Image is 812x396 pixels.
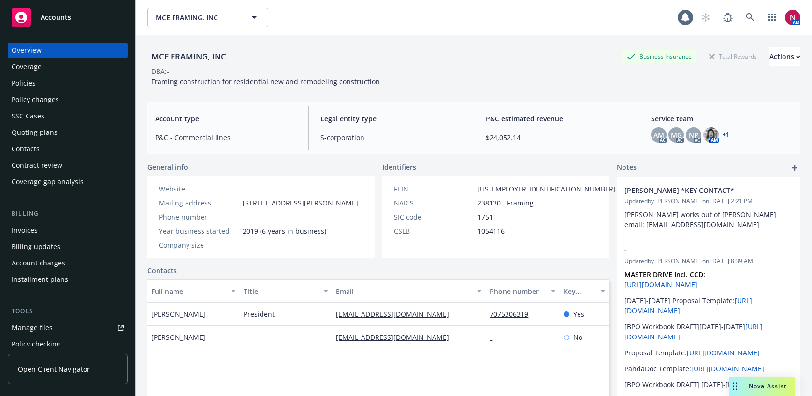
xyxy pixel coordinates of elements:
[624,322,793,342] p: [BPO Workbook DRAFT][DATE]-[DATE]
[8,307,128,316] div: Tools
[12,108,44,124] div: SSC Cases
[763,8,782,27] a: Switch app
[240,279,332,303] button: Title
[243,226,326,236] span: 2019 (6 years in business)
[696,8,715,27] a: Start snowing
[624,210,778,229] span: [PERSON_NAME] works out of [PERSON_NAME] email: [EMAIL_ADDRESS][DOMAIN_NAME]
[8,255,128,271] a: Account charges
[147,265,177,276] a: Contacts
[704,50,762,62] div: Total Rewards
[244,286,318,296] div: Title
[486,279,560,303] button: Phone number
[147,162,188,172] span: General info
[8,4,128,31] a: Accounts
[478,184,616,194] span: [US_EMPLOYER_IDENTIFICATION_NUMBER]
[159,212,239,222] div: Phone number
[624,197,793,205] span: Updated by [PERSON_NAME] on [DATE] 2:21 PM
[624,380,793,390] p: [BPO Workbook DRAFT] [DATE]-[DATE]
[718,8,738,27] a: Report a Bug
[8,75,128,91] a: Policies
[8,59,128,74] a: Coverage
[723,132,729,138] a: +1
[478,198,534,208] span: 238130 - Framing
[159,240,239,250] div: Company size
[243,212,245,222] span: -
[394,212,474,222] div: SIC code
[703,127,719,143] img: photo
[789,162,800,174] a: add
[12,59,42,74] div: Coverage
[8,158,128,173] a: Contract review
[336,333,457,342] a: [EMAIL_ADDRESS][DOMAIN_NAME]
[573,309,584,319] span: Yes
[8,92,128,107] a: Policy changes
[244,332,246,342] span: -
[8,272,128,287] a: Installment plans
[486,114,627,124] span: P&C estimated revenue
[490,309,536,319] a: 7075306319
[18,364,90,374] span: Open Client Navigator
[243,198,358,208] span: [STREET_ADDRESS][PERSON_NAME]
[12,239,60,254] div: Billing updates
[8,239,128,254] a: Billing updates
[573,332,582,342] span: No
[41,14,71,21] span: Accounts
[624,348,793,358] p: Proposal Template:
[624,295,793,316] p: [DATE]-[DATE] Proposal Template:
[8,222,128,238] a: Invoices
[147,50,230,63] div: MCE FRAMING, INC
[691,364,764,373] a: [URL][DOMAIN_NAME]
[151,309,205,319] span: [PERSON_NAME]
[12,174,84,190] div: Coverage gap analysis
[624,257,793,265] span: Updated by [PERSON_NAME] on [DATE] 8:39 AM
[382,162,416,172] span: Identifiers
[653,130,664,140] span: AM
[243,184,245,193] a: -
[729,377,795,396] button: Nova Assist
[478,226,505,236] span: 1054116
[490,286,545,296] div: Phone number
[151,66,169,76] div: DBA: -
[336,309,457,319] a: [EMAIL_ADDRESS][DOMAIN_NAME]
[147,279,240,303] button: Full name
[624,245,768,255] span: -
[478,212,493,222] span: 1751
[671,130,682,140] span: MG
[8,108,128,124] a: SSC Cases
[336,286,471,296] div: Email
[394,226,474,236] div: CSLB
[624,185,768,195] span: [PERSON_NAME] *KEY CONTACT*
[12,158,62,173] div: Contract review
[147,8,268,27] button: MCE FRAMING, INC
[159,198,239,208] div: Mailing address
[394,198,474,208] div: NAICS
[159,226,239,236] div: Year business started
[729,377,741,396] div: Drag to move
[243,240,245,250] span: -
[159,184,239,194] div: Website
[8,141,128,157] a: Contacts
[8,320,128,336] a: Manage files
[12,222,38,238] div: Invoices
[617,162,637,174] span: Notes
[8,43,128,58] a: Overview
[651,114,793,124] span: Service team
[490,333,500,342] a: -
[151,77,380,86] span: Framing construction for residential new and remodeling construction
[12,125,58,140] div: Quoting plans
[624,364,793,374] p: PandaDoc Template:
[12,43,42,58] div: Overview
[394,184,474,194] div: FEIN
[320,114,462,124] span: Legal entity type
[740,8,760,27] a: Search
[12,255,65,271] div: Account charges
[8,209,128,219] div: Billing
[12,320,53,336] div: Manage files
[8,337,128,352] a: Policy checking
[155,132,297,143] span: P&C - Commercial lines
[151,286,225,296] div: Full name
[769,47,800,66] button: Actions
[785,10,800,25] img: photo
[749,382,787,390] span: Nova Assist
